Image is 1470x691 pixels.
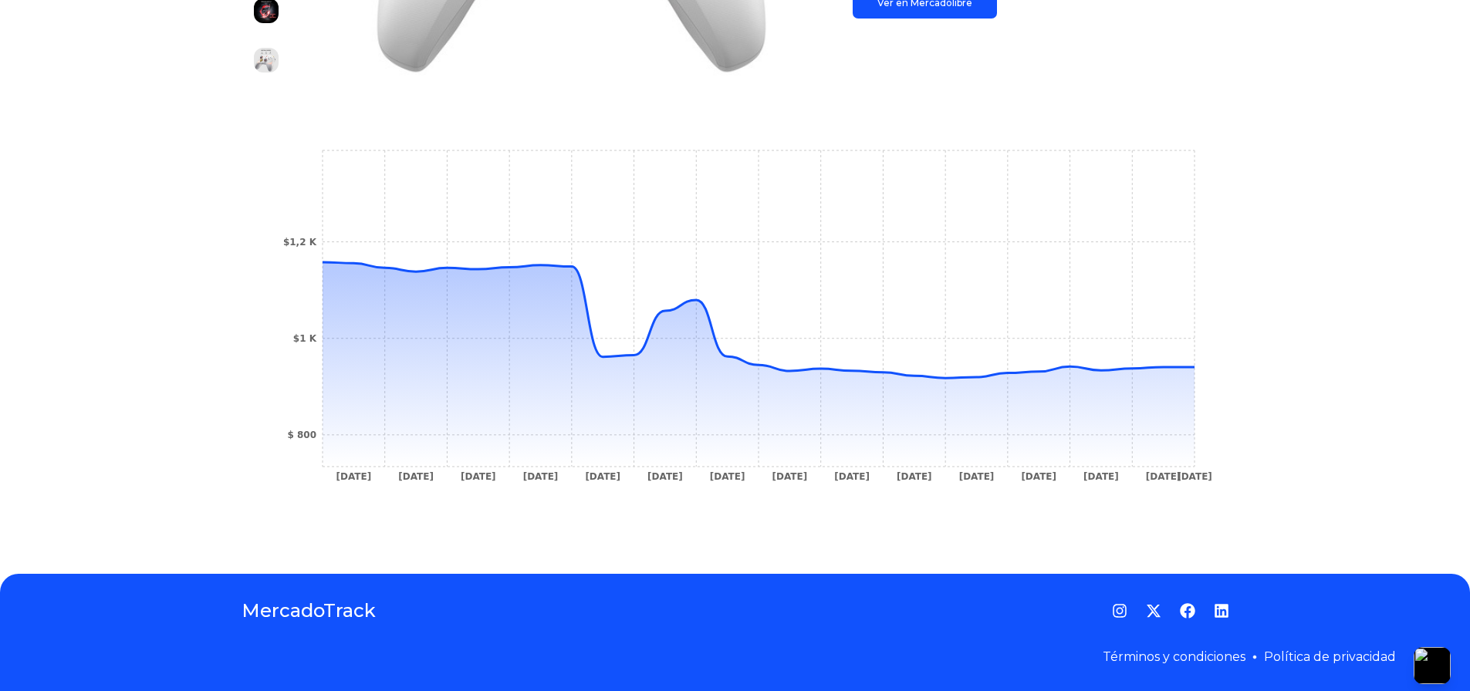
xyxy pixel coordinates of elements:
tspan: [DATE] [1177,471,1212,482]
a: Facebook [1180,603,1195,619]
tspan: [DATE] [772,471,807,482]
tspan: $ 800 [287,430,316,440]
tspan: $1,2 K [282,237,316,248]
tspan: [DATE] [709,471,745,482]
tspan: [DATE] [398,471,434,482]
tspan: [DATE] [522,471,558,482]
a: Términos y condiciones [1103,649,1245,664]
a: Política de privacidad [1264,649,1396,664]
tspan: [DATE] [585,471,620,482]
tspan: [DATE] [1021,471,1056,482]
tspan: [DATE] [1145,471,1181,482]
a: Twitter [1146,603,1161,619]
tspan: [DATE] [834,471,870,482]
tspan: [DATE] [1083,471,1119,482]
tspan: [DATE] [460,471,495,482]
a: MercadoTrack [242,598,376,623]
tspan: [DATE] [896,471,931,482]
tspan: $1 K [292,333,316,344]
a: LinkedIn [1214,603,1229,619]
tspan: [DATE] [336,471,371,482]
img: Controlador Inalámbrico Gamesir Cyclone 2 Edición Estándar [254,48,279,72]
a: Instagram [1112,603,1127,619]
tspan: [DATE] [958,471,994,482]
tspan: [DATE] [647,471,683,482]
